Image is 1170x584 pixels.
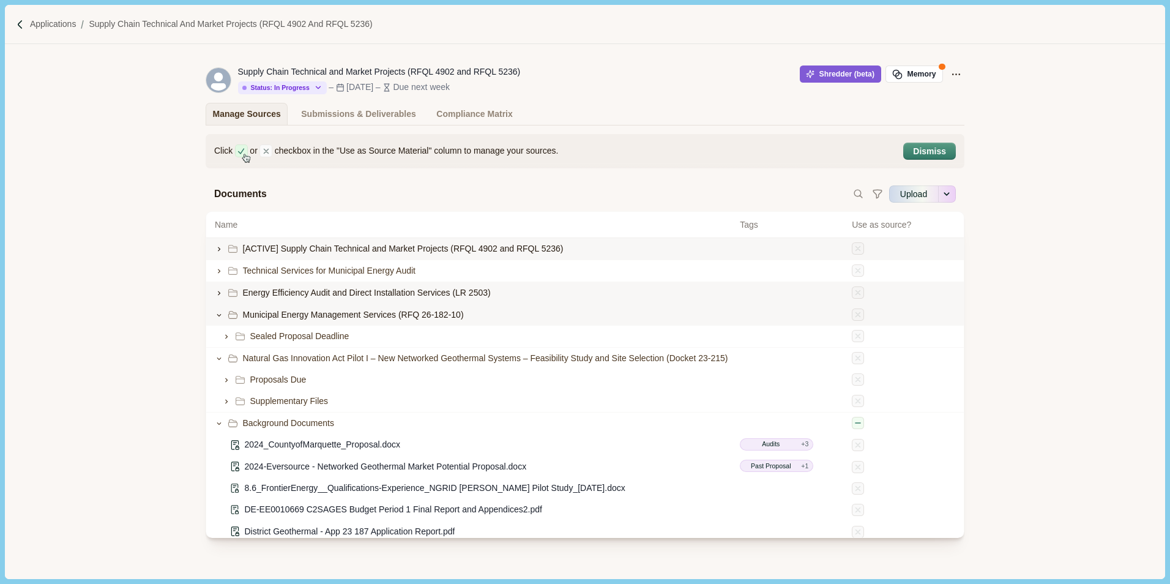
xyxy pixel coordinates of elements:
img: Forward slash icon [76,19,89,30]
span: Supplementary Files [250,395,329,408]
button: Shredder (beta) [800,66,881,83]
div: Manage Sources [213,103,281,125]
button: Audits+3 [740,438,813,451]
button: See more options [939,184,956,204]
span: Municipal Energy Management Services (RFQ 26-182-10) [243,309,464,321]
span: 8.6_FrontierEnergy__Qualifications-Experience_NGRID [PERSON_NAME] Pilot Study_[DATE].docx [245,482,625,495]
span: Natural Gas Innovation Act Pilot I – New Networked Geothermal Systems – Feasibility Study and Sit... [243,352,728,365]
span: Background Documents [243,417,334,430]
div: or checkbox in the "Use as Source Material" column to manage your sources. [214,144,895,157]
span: Energy Efficiency Audit and Direct Installation Services (LR 2503) [243,286,491,299]
button: Status: In Progress [238,81,327,94]
a: Manage Sources [206,103,288,125]
span: 2024-Eversource - Networked Geothermal Market Potential Proposal.docx [245,460,527,473]
span: Tags [740,219,843,231]
span: Documents [214,187,267,202]
a: Applications [30,18,76,31]
img: Forward slash icon [15,19,26,30]
div: Submissions & Deliverables [301,103,416,125]
span: Technical Services for Municipal Energy Audit [243,264,415,277]
span: Proposals Due [250,373,307,386]
button: Past Proposal+1 [740,460,813,473]
div: Compliance Matrix [436,103,512,125]
span: Name [215,219,237,231]
span: + 1 [801,462,808,471]
button: Upload [889,184,938,204]
span: Audits [745,440,797,449]
span: DE-EE0010669 C2SAGES Budget Period 1 Final Report and Appendices2.pdf [245,503,542,516]
div: – [376,81,381,94]
span: 2024_CountyofMarquette_Proposal.docx [245,438,401,451]
div: – [329,81,333,94]
svg: avatar [206,68,231,92]
div: Due next week [393,81,450,94]
span: + 3 [801,440,808,449]
a: Submissions & Deliverables [294,103,423,125]
div: [DATE] [346,81,373,94]
a: Compliance Matrix [430,103,520,125]
button: Memory [885,66,943,83]
span: District Geothermal - App 23 187 Application Report.pdf [245,525,455,538]
span: [ACTIVE] Supply Chain Technical and Market Projects (RFQL 4902 and RFQL 5236) [243,242,564,255]
span: Past Proposal [745,462,797,471]
a: Supply Chain Technical and Market Projects (RFQL 4902 and RFQL 5236) [89,18,372,31]
span: Use as source? [852,219,911,231]
span: Click [214,144,233,157]
button: Dismiss [904,144,955,159]
button: Application Actions [947,66,964,83]
span: Sealed Proposal Deadline [250,330,349,343]
div: Status: In Progress [242,84,310,92]
div: Supply Chain Technical and Market Projects (RFQL 4902 and RFQL 5236) [238,66,521,78]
